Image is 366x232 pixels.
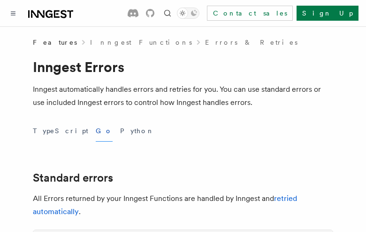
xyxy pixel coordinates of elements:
[120,120,154,142] button: Python
[33,83,333,109] p: Inngest automatically handles errors and retries for you. You can use standard errors or use incl...
[177,8,199,19] button: Toggle dark mode
[33,120,88,142] button: TypeScript
[297,6,358,21] a: Sign Up
[33,171,113,184] a: Standard errors
[205,38,297,47] a: Errors & Retries
[33,58,333,75] h1: Inngest Errors
[162,8,173,19] button: Find something...
[8,8,19,19] button: Toggle navigation
[96,120,113,142] button: Go
[33,38,77,47] span: Features
[207,6,293,21] a: Contact sales
[90,38,192,47] a: Inngest Functions
[33,192,333,218] p: All Errors returned by your Inngest Functions are handled by Inngest and .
